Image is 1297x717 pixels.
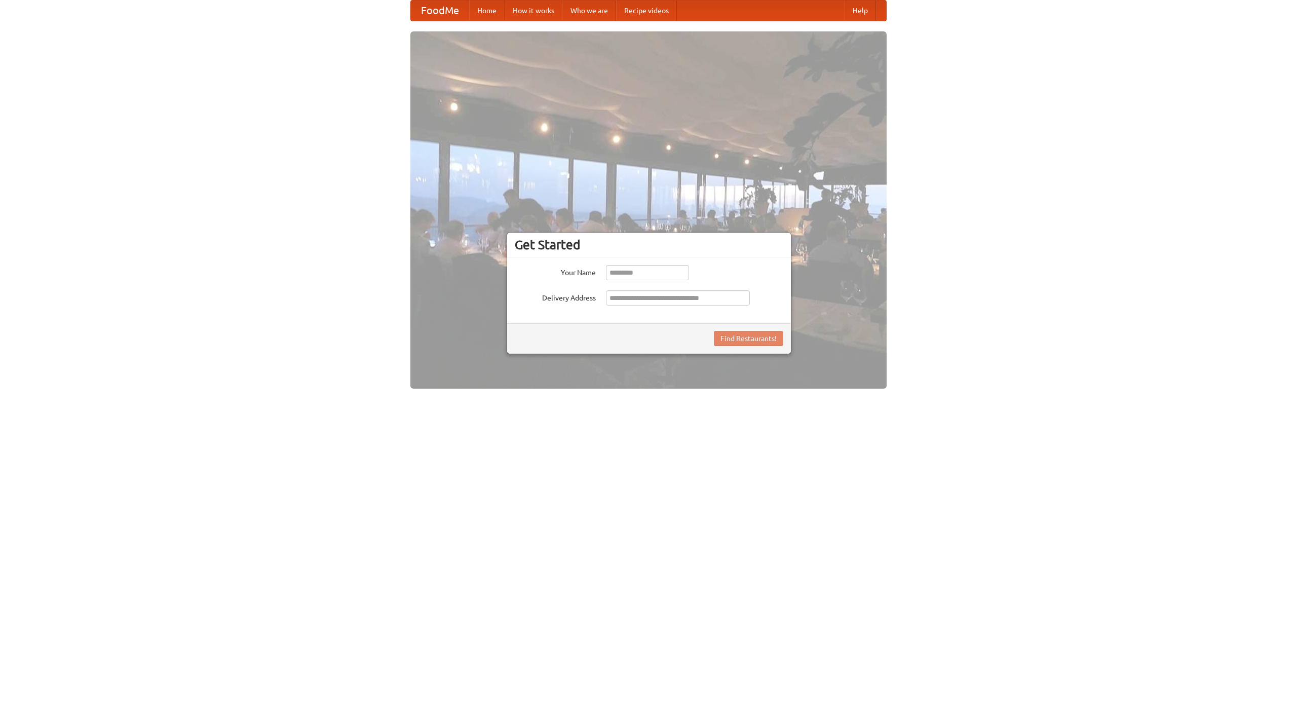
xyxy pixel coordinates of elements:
label: Delivery Address [515,290,596,303]
a: Recipe videos [616,1,677,21]
a: Help [845,1,876,21]
a: FoodMe [411,1,469,21]
button: Find Restaurants! [714,331,783,346]
a: How it works [505,1,562,21]
a: Home [469,1,505,21]
a: Who we are [562,1,616,21]
label: Your Name [515,265,596,278]
h3: Get Started [515,237,783,252]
